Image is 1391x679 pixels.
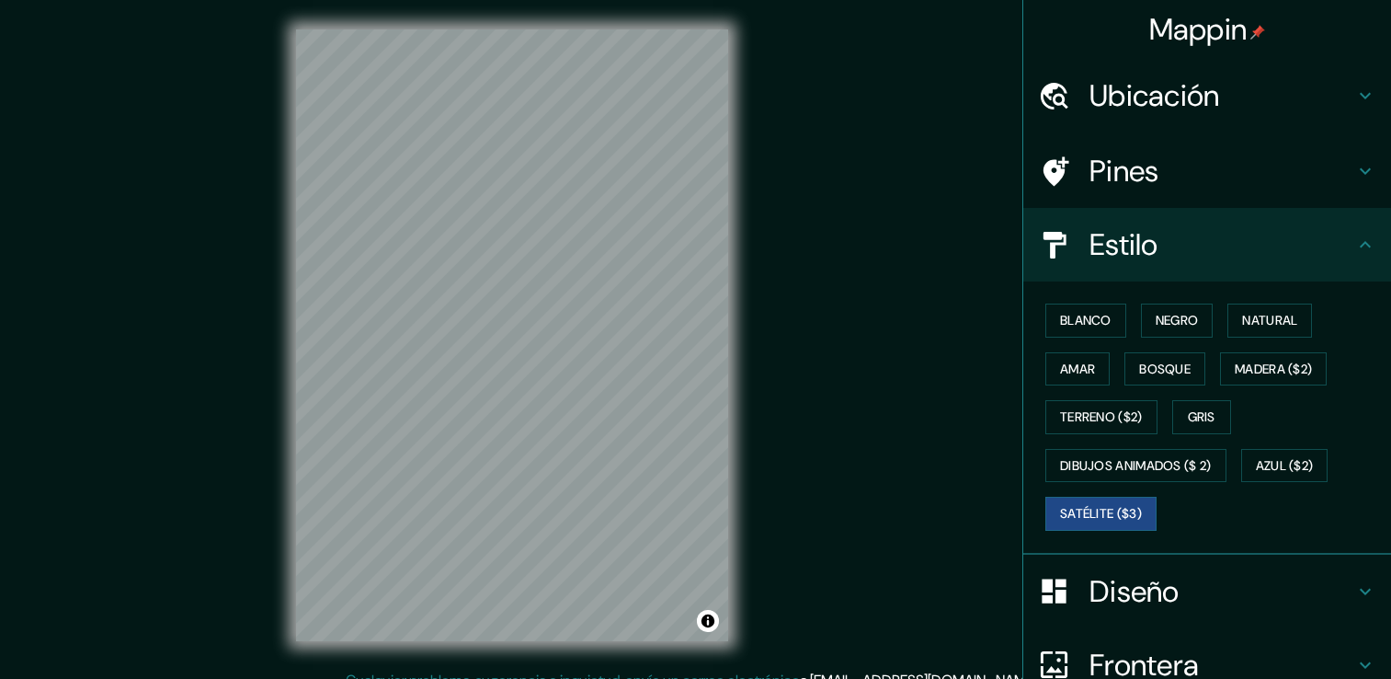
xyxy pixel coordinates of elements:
[1023,59,1391,132] div: Ubicación
[1045,449,1226,483] button: Dibujos animados ($ 2)
[1060,455,1212,478] font: Dibujos animados ($ 2)
[1242,309,1297,332] font: Natural
[1023,134,1391,208] div: Pines
[1089,77,1354,114] h4: Ubicación
[1023,555,1391,628] div: Diseño
[1060,309,1112,332] font: Blanco
[1060,502,1142,525] font: Satélite ($3)
[296,29,728,641] canvas: Mapa
[1220,352,1327,386] button: Madera ($2)
[1045,497,1157,531] button: Satélite ($3)
[1141,304,1214,338] button: Negro
[1089,153,1354,190] h4: Pines
[1124,352,1205,386] button: Bosque
[1235,358,1312,381] font: Madera ($2)
[1060,406,1143,429] font: Terreno ($2)
[697,610,719,632] button: Alternar atribución
[1172,400,1231,434] button: Gris
[1241,449,1328,483] button: Azul ($2)
[1023,208,1391,282] div: Estilo
[1250,25,1265,40] img: pin-icon.png
[1227,304,1312,338] button: Natural
[1089,573,1354,610] h4: Diseño
[1156,309,1199,332] font: Negro
[1188,406,1215,429] font: Gris
[1045,304,1126,338] button: Blanco
[1045,352,1110,386] button: Amar
[1139,358,1191,381] font: Bosque
[1227,607,1371,659] iframe: Help widget launcher
[1089,226,1354,263] h4: Estilo
[1149,10,1248,49] font: Mappin
[1060,358,1095,381] font: Amar
[1045,400,1157,434] button: Terreno ($2)
[1256,455,1314,478] font: Azul ($2)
